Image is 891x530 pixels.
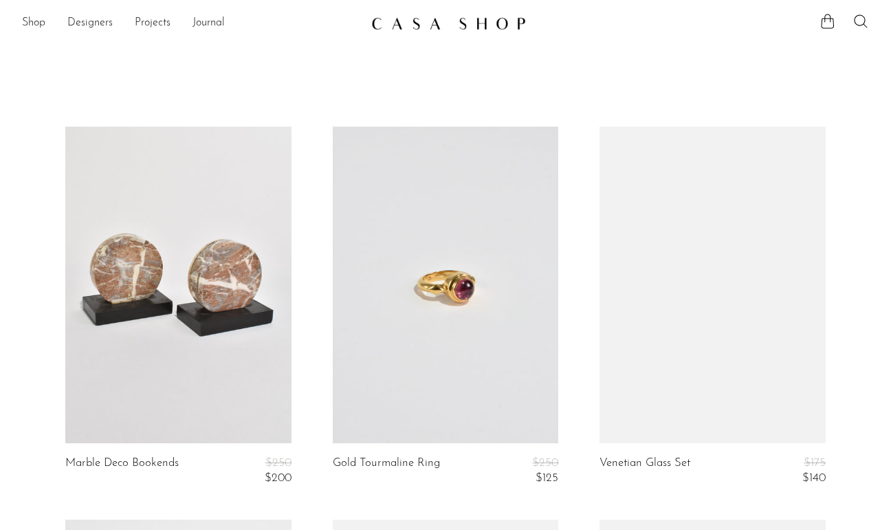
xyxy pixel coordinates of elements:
span: $250 [265,457,291,469]
nav: Desktop navigation [22,12,360,35]
span: $125 [536,472,558,484]
a: Venetian Glass Set [599,457,690,485]
span: $200 [265,472,291,484]
a: Marble Deco Bookends [65,457,179,485]
ul: NEW HEADER MENU [22,12,360,35]
a: Projects [135,14,170,32]
a: Journal [192,14,225,32]
span: $250 [532,457,558,469]
a: Designers [67,14,113,32]
span: $140 [802,472,826,484]
a: Gold Tourmaline Ring [333,457,440,485]
span: $175 [804,457,826,469]
a: Shop [22,14,45,32]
